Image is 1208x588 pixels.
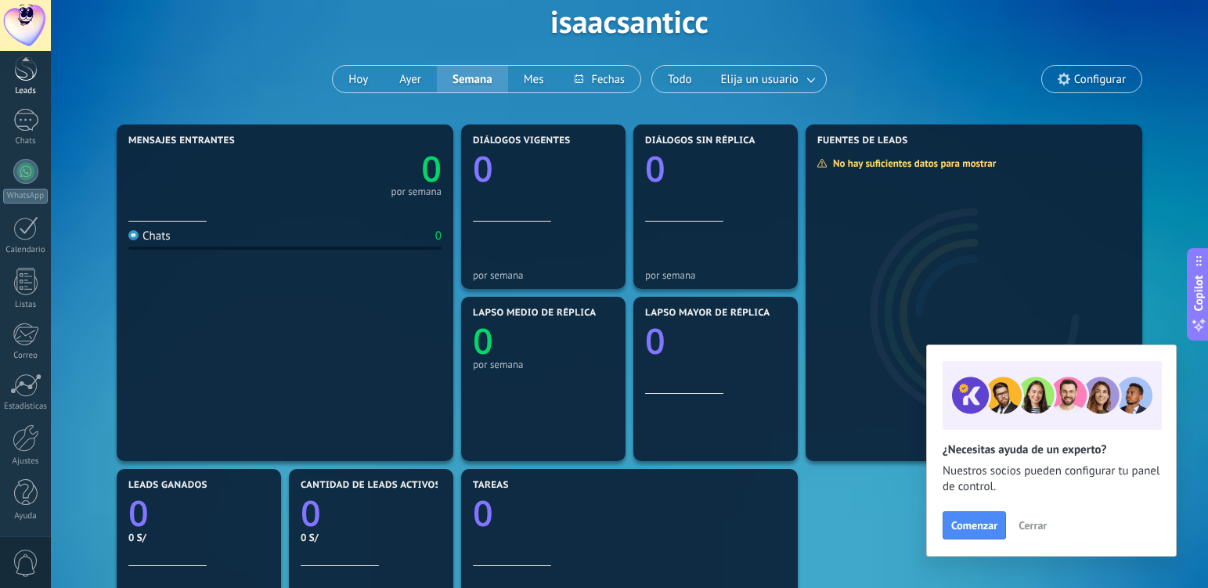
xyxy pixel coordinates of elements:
[943,464,1160,495] span: Nuestros socios pueden configurar tu panel de control.
[301,480,441,491] span: Cantidad de leads activos
[3,402,49,412] div: Estadísticas
[645,135,755,146] span: Diálogos sin réplica
[951,520,997,531] span: Comenzar
[473,317,493,365] text: 0
[128,489,269,537] a: 0
[128,229,171,243] div: Chats
[473,308,597,319] span: Lapso medio de réplica
[3,136,49,146] div: Chats
[473,480,509,491] span: Tareas
[1191,275,1206,311] span: Copilot
[437,66,508,92] button: Semana
[473,359,614,370] div: por semana
[645,145,665,193] text: 0
[1011,514,1054,537] button: Cerrar
[435,229,442,243] div: 0
[301,489,442,537] a: 0
[473,489,493,537] text: 0
[943,511,1006,539] button: Comenzar
[645,317,665,365] text: 0
[3,456,49,467] div: Ajustes
[473,489,786,537] a: 0
[1074,73,1126,86] span: Configurar
[817,135,908,146] span: Fuentes de leads
[559,66,640,92] button: Fechas
[708,66,826,92] button: Elija un usuario
[943,442,1160,457] h2: ¿Necesitas ayuda de un experto?
[301,489,321,537] text: 0
[128,489,149,537] text: 0
[128,480,207,491] span: Leads ganados
[301,531,442,544] div: 0 S/
[3,511,49,521] div: Ayuda
[508,66,560,92] button: Mes
[645,308,770,319] span: Lapso mayor de réplica
[421,145,442,193] text: 0
[3,300,49,310] div: Listas
[645,269,786,281] div: por semana
[128,135,235,146] span: Mensajes entrantes
[3,86,49,96] div: Leads
[473,145,493,193] text: 0
[473,269,614,281] div: por semana
[391,188,442,196] div: por semana
[285,145,442,193] a: 0
[817,157,1007,170] div: No hay suficientes datos para mostrar
[718,69,802,90] span: Elija un usuario
[128,531,269,544] div: 0 S/
[1019,520,1047,531] span: Cerrar
[3,351,49,361] div: Correo
[3,245,49,255] div: Calendario
[384,66,437,92] button: Ayer
[473,135,571,146] span: Diálogos vigentes
[3,189,48,204] div: WhatsApp
[652,66,708,92] button: Todo
[128,230,139,240] img: Chats
[333,66,384,92] button: Hoy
